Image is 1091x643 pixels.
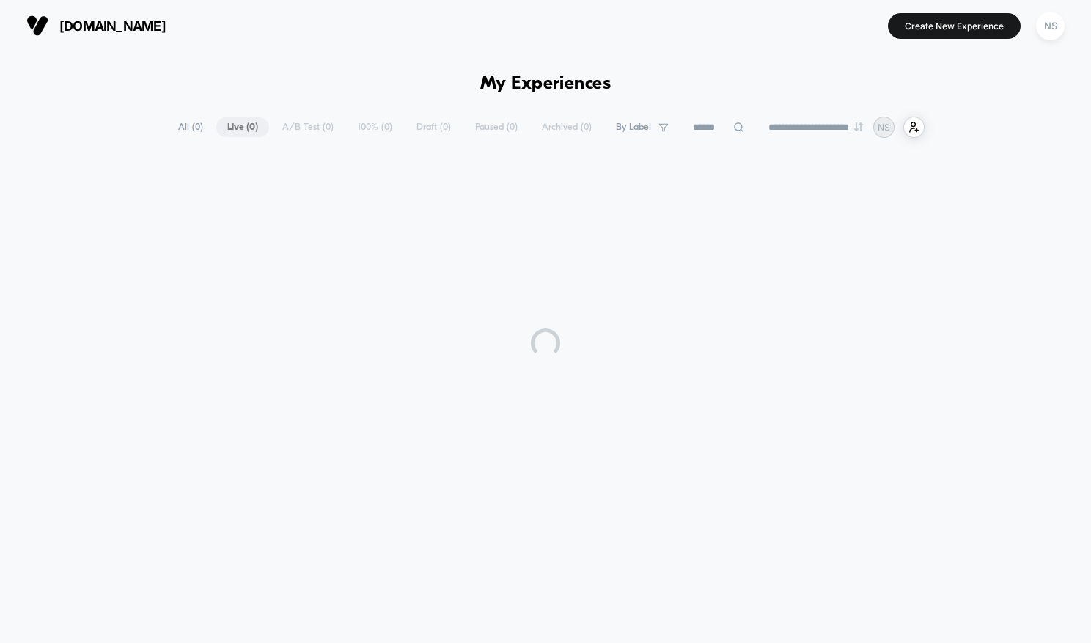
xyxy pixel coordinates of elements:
button: NS [1032,11,1069,41]
div: NS [1036,12,1065,40]
button: [DOMAIN_NAME] [22,14,170,37]
h1: My Experiences [480,73,611,95]
img: Visually logo [26,15,48,37]
img: end [854,122,863,131]
span: All ( 0 ) [167,117,214,137]
span: By Label [616,122,651,133]
button: Create New Experience [888,13,1021,39]
span: [DOMAIN_NAME] [59,18,166,34]
p: NS [878,122,890,133]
